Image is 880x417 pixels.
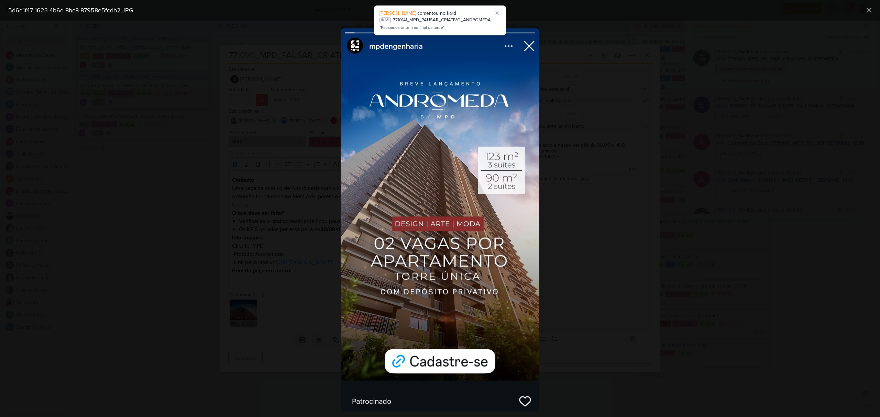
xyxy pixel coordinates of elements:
[379,24,500,31] div: "Pausamos ontem ao final da tarde"
[393,17,491,24] div: 7710141_MPD_PAUSAR_CRIATIVO_ANDROMEDA
[341,26,539,412] img: yeZAupPsrzFxQsLWpRzNZAWCMCQJM2O3p14HaxEx.jpg
[379,18,391,23] div: IM331
[379,10,416,16] span: [PERSON_NAME]
[417,10,456,16] span: comentou no kard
